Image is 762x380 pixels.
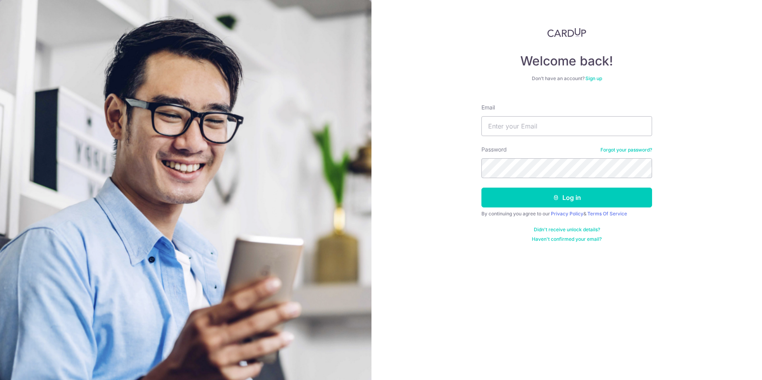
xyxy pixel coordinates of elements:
[532,236,602,242] a: Haven't confirmed your email?
[600,147,652,153] a: Forgot your password?
[481,188,652,207] button: Log in
[481,75,652,82] div: Don’t have an account?
[547,28,586,37] img: CardUp Logo
[551,211,583,217] a: Privacy Policy
[481,211,652,217] div: By continuing you agree to our &
[481,116,652,136] input: Enter your Email
[587,211,627,217] a: Terms Of Service
[481,104,495,111] label: Email
[481,146,507,154] label: Password
[585,75,602,81] a: Sign up
[534,226,600,233] a: Didn't receive unlock details?
[481,53,652,69] h4: Welcome back!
